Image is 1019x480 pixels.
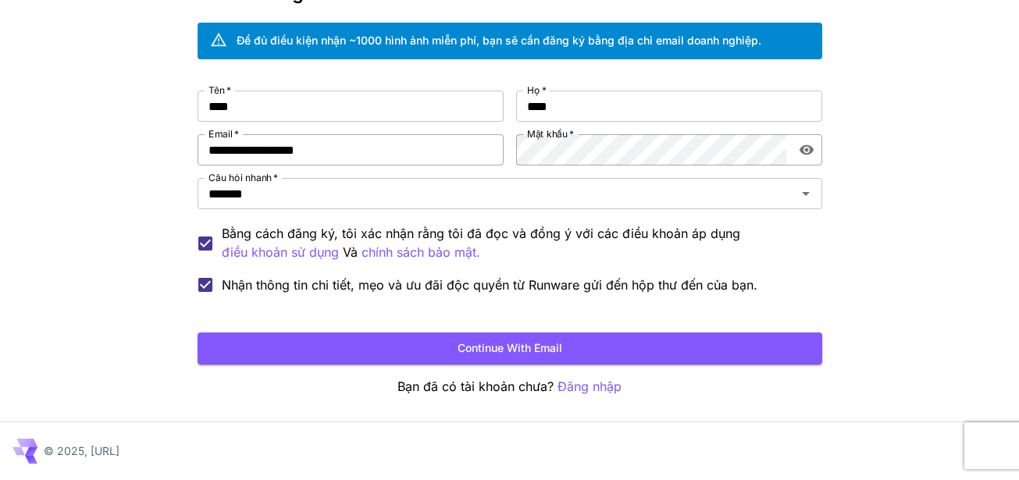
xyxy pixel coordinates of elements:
[558,377,622,396] button: Đăng nhập
[208,84,224,96] font: Tên
[527,84,540,96] font: Họ
[362,243,480,262] button: Bằng cách đăng ký, tôi xác nhận rằng tôi đã đọc và đồng ý với các điều khoản áp dụng điều khoản s...
[222,226,740,241] font: Bằng cách đăng ký, tôi xác nhận rằng tôi đã đọc và đồng ý với các điều khoản áp dụng
[198,332,822,364] button: Continue with email
[793,136,821,164] button: bật/tắt hiển thị mật khẩu
[362,244,480,260] font: chính sách bảo mật.
[222,277,757,293] font: Nhận thông tin chi tiết, mẹo và ưu đãi độc quyền từ Runware gửi đến hộp thư đến của bạn.
[527,128,568,140] font: Mật khẩu
[397,379,554,394] font: Bạn đã có tài khoản chưa?
[343,244,358,260] font: Và
[795,183,817,204] button: Mở
[558,379,622,394] font: Đăng nhập
[222,244,339,260] font: điều khoản sử dụng
[208,172,272,183] font: Câu hỏi nhanh
[222,243,339,262] button: Bằng cách đăng ký, tôi xác nhận rằng tôi đã đọc và đồng ý với các điều khoản áp dụng Và chính sác...
[237,34,761,47] font: Để đủ điều kiện nhận ~1000 hình ảnh miễn phí, bạn sẽ cần đăng ký bằng địa chỉ email doanh nghiệp.
[44,444,119,457] font: © 2025, [URL]
[208,128,233,140] font: Email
